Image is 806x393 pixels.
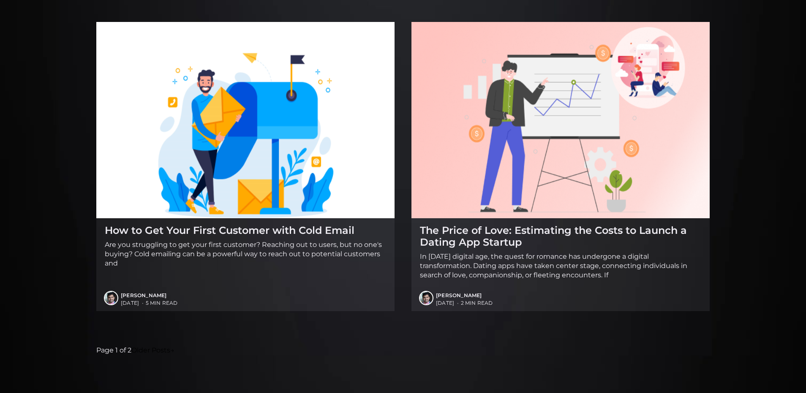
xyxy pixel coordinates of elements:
[96,22,395,219] img: How to Get Your First Customer with Cold Email
[121,292,167,298] a: [PERSON_NAME]
[105,240,386,268] p: Are you struggling to get your first customer? Reaching out to users, but no one's buying? Cold e...
[436,299,701,307] span: 2 min read
[420,292,433,304] img: Ayush Singhvi
[170,346,174,354] span: →
[131,345,174,356] a: Older Posts
[105,292,117,304] img: Ayush Singhvi
[121,300,139,306] time: [DATE]
[121,299,386,307] span: 5 min read
[96,345,131,356] span: Page 1 of 2
[105,218,386,275] a: How to Get Your First Customer with Cold Email Are you struggling to get your first customer? Rea...
[436,292,482,298] a: [PERSON_NAME]
[411,22,710,219] img: The Price of Love: Estimating the Costs to Launch a Dating App Startup
[420,225,701,248] h2: The Price of Love: Estimating the Costs to Launch a Dating App Startup
[420,218,701,287] a: The Price of Love: Estimating the Costs to Launch a Dating App Startup In [DATE] digital age, the...
[457,299,459,307] span: •
[420,252,701,280] p: In [DATE] digital age, the quest for romance has undergone a digital transformation. Dating apps ...
[142,299,144,307] span: •
[436,300,454,306] time: [DATE]
[105,225,386,236] h2: How to Get Your First Customer with Cold Email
